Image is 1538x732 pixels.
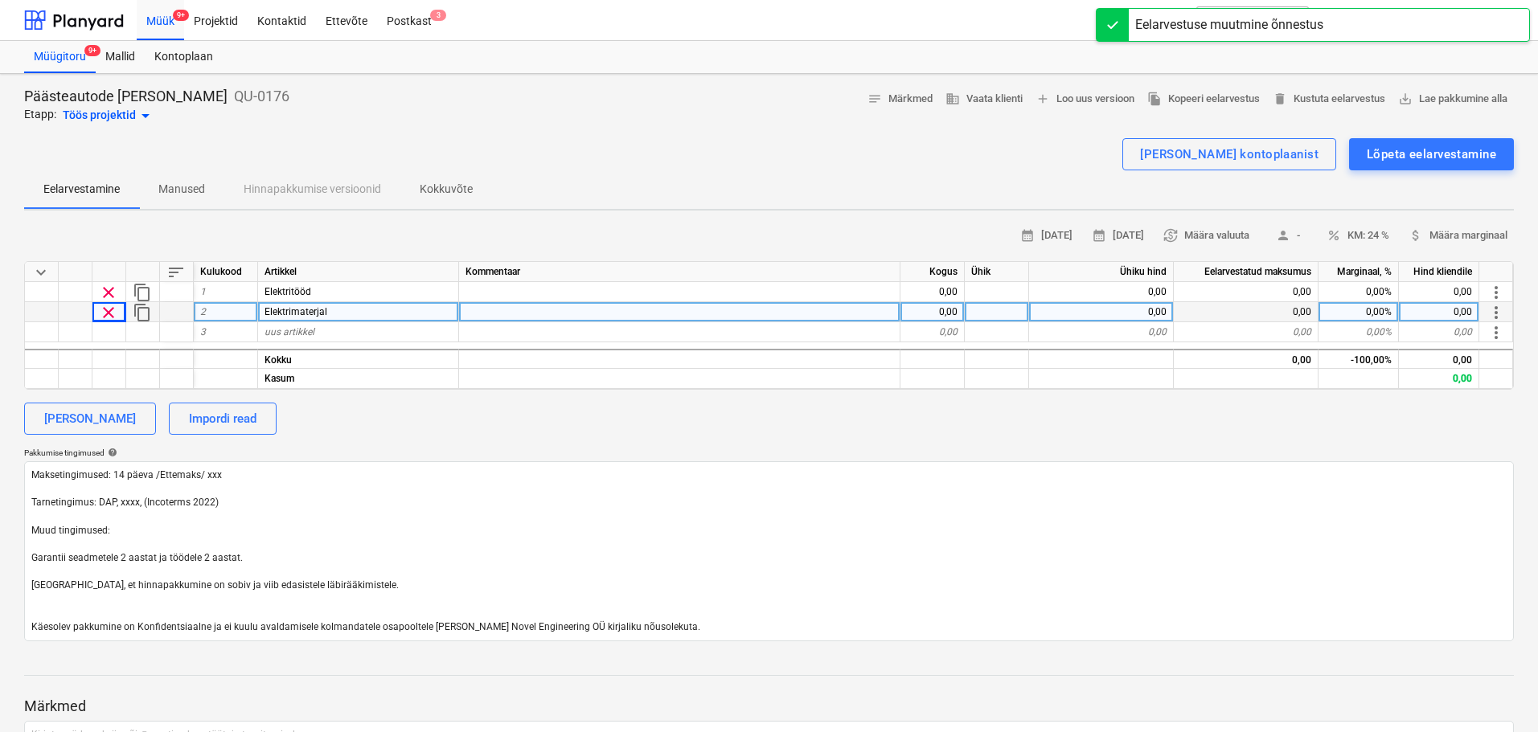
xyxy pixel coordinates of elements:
[136,106,155,125] span: arrow_drop_down
[900,302,965,322] div: 0,00
[99,283,118,302] span: Eemalda rida
[173,10,189,21] span: 9+
[1174,302,1319,322] div: 0,00
[945,90,1023,108] span: Vaata klienti
[867,92,882,106] span: notes
[258,349,459,369] div: Kokku
[965,262,1029,282] div: Ühik
[1398,90,1507,108] span: Lae pakkumine alla
[900,322,965,342] div: 0,00
[43,181,120,198] p: Eelarvestamine
[1399,369,1479,389] div: 0,00
[24,448,1514,458] div: Pakkumise tingimused
[24,461,1514,641] textarea: Maksetingimused: 14 päeva /Ettemaks/ xxx Tarnetingimus: DAP, xxxx, (Incoterms 2022) Muud tingimus...
[96,41,145,73] a: Mallid
[258,369,459,389] div: Kasum
[1029,282,1174,302] div: 0,00
[1399,262,1479,282] div: Hind kliendile
[1273,92,1287,106] span: delete
[1487,283,1506,302] span: Rohkem toiminguid
[1409,228,1423,243] span: attach_money
[1036,90,1134,108] span: Loo uus versioon
[145,41,223,73] a: Kontoplaan
[1020,228,1035,243] span: calendar_month
[24,403,156,435] button: [PERSON_NAME]
[166,263,186,282] span: Sorteeri read tabelis
[1262,223,1314,248] button: -
[24,106,56,125] p: Etapp:
[1174,262,1319,282] div: Eelarvestatud maksumus
[1147,90,1260,108] span: Kopeeri eelarvestus
[867,90,933,108] span: Märkmed
[133,303,152,322] span: Dubleeri rida
[1487,323,1506,342] span: Rohkem toiminguid
[1029,87,1141,112] button: Loo uus versioon
[99,303,118,322] span: Eemalda rida
[1409,227,1507,245] span: Määra marginaal
[1319,322,1399,342] div: 0,00%
[900,262,965,282] div: Kogus
[1141,87,1266,112] button: Kopeeri eelarvestus
[1085,223,1150,248] button: [DATE]
[1140,144,1319,165] div: [PERSON_NAME] kontoplaanist
[105,448,117,457] span: help
[1273,90,1385,108] span: Kustuta eelarvestus
[1135,15,1323,35] div: Eelarvestuse muutmine õnnestus
[1399,349,1479,369] div: 0,00
[1367,144,1496,165] div: Lõpeta eelarvestamine
[265,286,311,297] span: Elektritööd
[1276,228,1290,243] span: person
[158,181,205,198] p: Manused
[1327,227,1389,245] span: KM: 24 %
[1402,223,1514,248] button: Määra marginaal
[459,262,900,282] div: Kommentaar
[945,92,960,106] span: business
[1349,138,1514,170] button: Lõpeta eelarvestamine
[31,263,51,282] span: Ahenda kõik kategooriad
[24,697,1514,716] p: Märkmed
[1327,228,1341,243] span: percent
[1319,302,1399,322] div: 0,00%
[1399,322,1479,342] div: 0,00
[1029,322,1174,342] div: 0,00
[861,87,939,112] button: Märkmed
[1029,302,1174,322] div: 0,00
[1029,262,1174,282] div: Ühiku hind
[1392,87,1514,112] button: Lae pakkumine alla
[133,283,152,302] span: Dubleeri rida
[1319,282,1399,302] div: 0,00%
[1092,228,1106,243] span: calendar_month
[939,87,1029,112] button: Vaata klienti
[169,403,277,435] button: Impordi read
[1319,349,1399,369] div: -100,00%
[265,306,327,317] span: Elektrimaterjal
[234,87,289,106] p: QU-0176
[1174,282,1319,302] div: 0,00
[1174,349,1319,369] div: 0,00
[194,262,258,282] div: Kulukood
[1122,138,1336,170] button: [PERSON_NAME] kontoplaanist
[200,286,206,297] span: 1
[1399,282,1479,302] div: 0,00
[1266,87,1392,112] button: Kustuta eelarvestus
[1320,223,1396,248] button: KM: 24 %
[200,326,206,337] span: 3
[265,326,314,337] span: uus artikkel
[1147,92,1162,106] span: file_copy
[1036,92,1050,106] span: add
[1163,228,1178,243] span: currency_exchange
[1399,302,1479,322] div: 0,00
[1398,92,1413,106] span: save_alt
[1174,322,1319,342] div: 0,00
[1319,262,1399,282] div: Marginaal, %
[1020,227,1072,245] span: [DATE]
[24,41,96,73] div: Müügitoru
[900,282,965,302] div: 0,00
[200,306,206,317] span: 2
[24,87,228,106] p: Päästeautode [PERSON_NAME]
[189,408,256,429] div: Impordi read
[1163,227,1249,245] span: Määra valuuta
[84,45,100,56] span: 9+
